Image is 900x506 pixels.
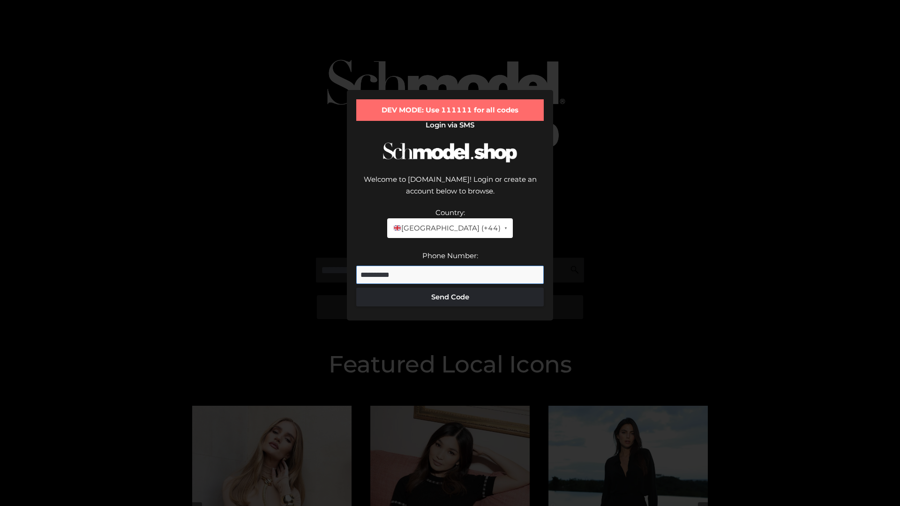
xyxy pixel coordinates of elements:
[356,121,544,129] h2: Login via SMS
[356,173,544,207] div: Welcome to [DOMAIN_NAME]! Login or create an account below to browse.
[435,208,465,217] label: Country:
[380,134,520,171] img: Schmodel Logo
[356,99,544,121] div: DEV MODE: Use 111111 for all codes
[422,251,478,260] label: Phone Number:
[393,222,500,234] span: [GEOGRAPHIC_DATA] (+44)
[394,224,401,231] img: 🇬🇧
[356,288,544,306] button: Send Code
